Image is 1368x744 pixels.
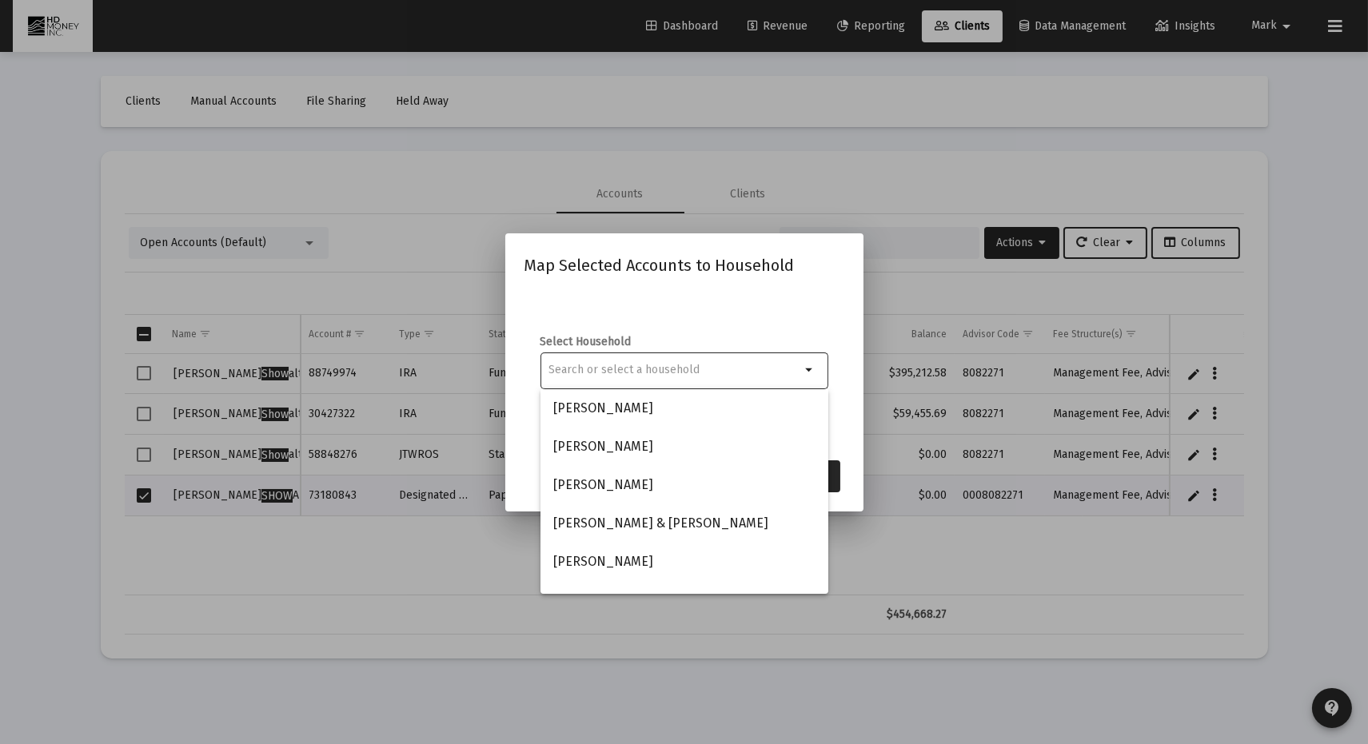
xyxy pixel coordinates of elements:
[553,389,816,428] span: [PERSON_NAME]
[553,543,816,581] span: [PERSON_NAME]
[524,253,844,278] h2: Map Selected Accounts to Household
[553,581,816,619] span: [PERSON_NAME] Household
[553,504,816,543] span: [PERSON_NAME] & [PERSON_NAME]
[540,334,828,350] label: Select Household
[553,466,816,504] span: [PERSON_NAME]
[553,428,816,466] span: [PERSON_NAME]
[800,360,820,380] mat-icon: arrow_drop_down
[548,364,800,376] input: Search or select a household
